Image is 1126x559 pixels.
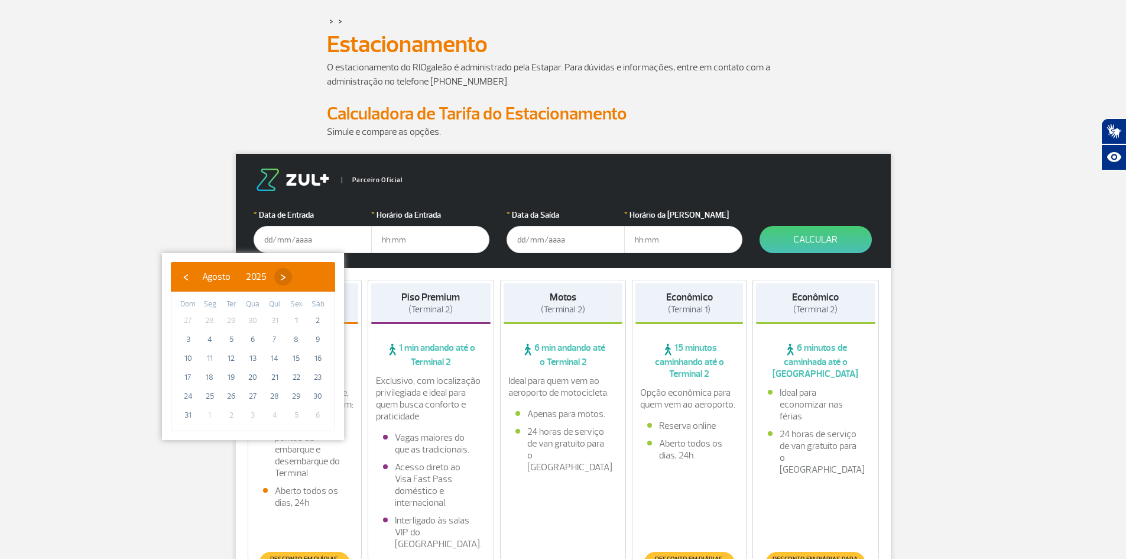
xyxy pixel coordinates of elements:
span: 26 [222,387,241,406]
span: 3 [179,330,197,349]
span: 1 min andando até o Terminal 2 [371,342,491,368]
input: dd/mm/aaaa [254,226,372,253]
span: 27 [244,387,262,406]
li: Ideal para economizar nas férias [768,387,864,422]
span: 2025 [246,271,267,283]
span: 6 minutos de caminhada até o [GEOGRAPHIC_DATA] [756,342,875,380]
th: weekday [220,298,242,311]
span: 12 [222,349,241,368]
span: (Terminal 2) [408,304,453,315]
input: dd/mm/aaaa [507,226,625,253]
li: Aberto todos os dias, 24h [263,485,347,509]
a: > [329,14,333,28]
li: Aberto todos os dias, 24h. [647,438,731,461]
a: > [338,14,342,28]
span: 15 [287,349,306,368]
button: Abrir recursos assistivos. [1101,144,1126,170]
input: hh:mm [624,226,742,253]
span: 2 [222,406,241,425]
span: 28 [200,311,219,330]
h1: Estacionamento [327,34,800,54]
span: 31 [179,406,197,425]
span: Parceiro Oficial [342,177,403,183]
span: 19 [222,368,241,387]
li: Reserva online [647,420,731,432]
span: 4 [200,330,219,349]
span: 17 [179,368,197,387]
strong: Motos [550,291,576,303]
span: 10 [179,349,197,368]
span: 23 [309,368,327,387]
span: 24 [179,387,197,406]
span: 5 [287,406,306,425]
span: 29 [222,311,241,330]
label: Data da Saída [507,209,625,221]
input: hh:mm [371,226,489,253]
span: 3 [244,406,262,425]
p: Exclusivo, com localização privilegiada e ideal para quem busca conforto e praticidade. [376,375,486,422]
button: › [274,268,292,286]
bs-datepicker-navigation-view: ​ ​ ​ [177,269,292,281]
p: Ideal para quem vem ao aeroporto de motocicleta. [508,375,618,399]
span: 25 [200,387,219,406]
th: weekday [285,298,307,311]
span: 15 minutos caminhando até o Terminal 2 [635,342,743,380]
div: Plugin de acessibilidade da Hand Talk. [1101,118,1126,170]
bs-datepicker-container: calendar [162,253,344,440]
span: 27 [179,311,197,330]
span: 22 [287,368,306,387]
span: 2 [309,311,327,330]
p: O estacionamento do RIOgaleão é administrado pela Estapar. Para dúvidas e informações, entre em c... [327,60,800,89]
li: Apenas para motos. [515,408,611,420]
li: Acesso direto ao Visa Fast Pass doméstico e internacional. [383,461,479,509]
button: Abrir tradutor de língua de sinais. [1101,118,1126,144]
span: 28 [265,387,284,406]
button: Agosto [194,268,238,286]
button: ‹ [177,268,194,286]
button: Calcular [760,226,872,253]
span: 9 [309,330,327,349]
span: 30 [244,311,262,330]
span: 1 [287,311,306,330]
h2: Calculadora de Tarifa do Estacionamento [327,103,800,125]
strong: Econômico [666,291,713,303]
span: 20 [244,368,262,387]
p: Opção econômica para quem vem ao aeroporto. [640,387,738,411]
li: 24 horas de serviço de van gratuito para o [GEOGRAPHIC_DATA] [768,428,864,476]
span: (Terminal 1) [668,304,710,315]
span: 11 [200,349,219,368]
span: 16 [309,349,327,368]
li: Vagas maiores do que as tradicionais. [383,432,479,455]
span: 1 [200,406,219,425]
strong: Piso Premium [401,291,460,303]
span: 6 [309,406,327,425]
th: weekday [264,298,285,311]
li: Interligado às salas VIP do [GEOGRAPHIC_DATA]. [383,515,479,550]
span: 7 [265,330,284,349]
label: Data de Entrada [254,209,372,221]
li: 24 horas de serviço de van gratuito para o [GEOGRAPHIC_DATA] [515,426,611,473]
img: logo-zul.png [254,169,332,191]
span: 18 [200,368,219,387]
span: (Terminal 2) [793,304,838,315]
label: Horário da [PERSON_NAME] [624,209,742,221]
span: Agosto [202,271,231,283]
span: 5 [222,330,241,349]
span: 31 [265,311,284,330]
button: 2025 [238,268,274,286]
span: 13 [244,349,262,368]
th: weekday [177,298,199,311]
span: 6 [244,330,262,349]
span: 6 min andando até o Terminal 2 [504,342,623,368]
li: Fácil acesso aos pontos de embarque e desembarque do Terminal [263,420,347,479]
span: 21 [265,368,284,387]
span: 8 [287,330,306,349]
span: 14 [265,349,284,368]
strong: Econômico [792,291,839,303]
span: 4 [265,406,284,425]
span: 30 [309,387,327,406]
span: (Terminal 2) [541,304,585,315]
label: Horário da Entrada [371,209,489,221]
